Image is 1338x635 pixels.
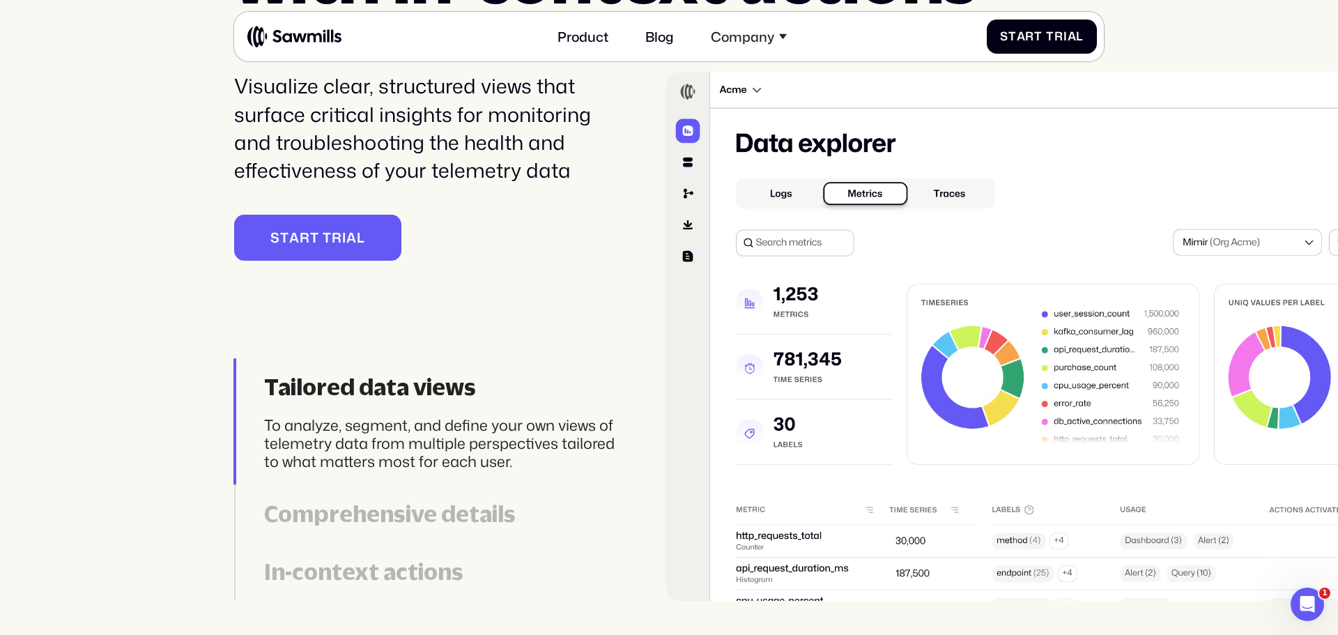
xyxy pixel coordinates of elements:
span: r [1025,29,1034,43]
span: a [346,229,357,245]
span: l [1076,29,1084,43]
span: r [332,229,342,245]
div: Company [711,29,774,45]
a: StartTrial [987,20,1098,54]
span: T [1046,29,1054,43]
iframe: Intercom live chat [1291,588,1324,621]
a: Blog [636,18,684,54]
span: S [270,229,280,245]
span: t [310,229,319,245]
span: a [1017,29,1026,43]
span: a [1068,29,1077,43]
div: Tailored data views [264,374,619,401]
div: Comprehensive details [264,500,619,528]
span: i [1063,29,1068,43]
div: In-context actions [264,558,619,586]
span: a [289,229,300,245]
div: To analyze, segment, and define your own views of telemetry data from multiple perspectives tailo... [264,416,619,470]
span: t [1008,29,1017,43]
div: Visualize clear, structured views that surface critical insights for monitoring and troubleshooti... [234,72,619,184]
a: StartTrial [234,215,401,261]
span: i [342,229,346,245]
span: r [1054,29,1063,43]
span: 1 [1319,588,1330,599]
span: r [300,229,310,245]
span: T [323,229,332,245]
span: S [1000,29,1008,43]
a: Product [548,18,619,54]
span: t [280,229,289,245]
div: Company [700,18,797,54]
span: l [357,229,365,245]
span: t [1034,29,1043,43]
